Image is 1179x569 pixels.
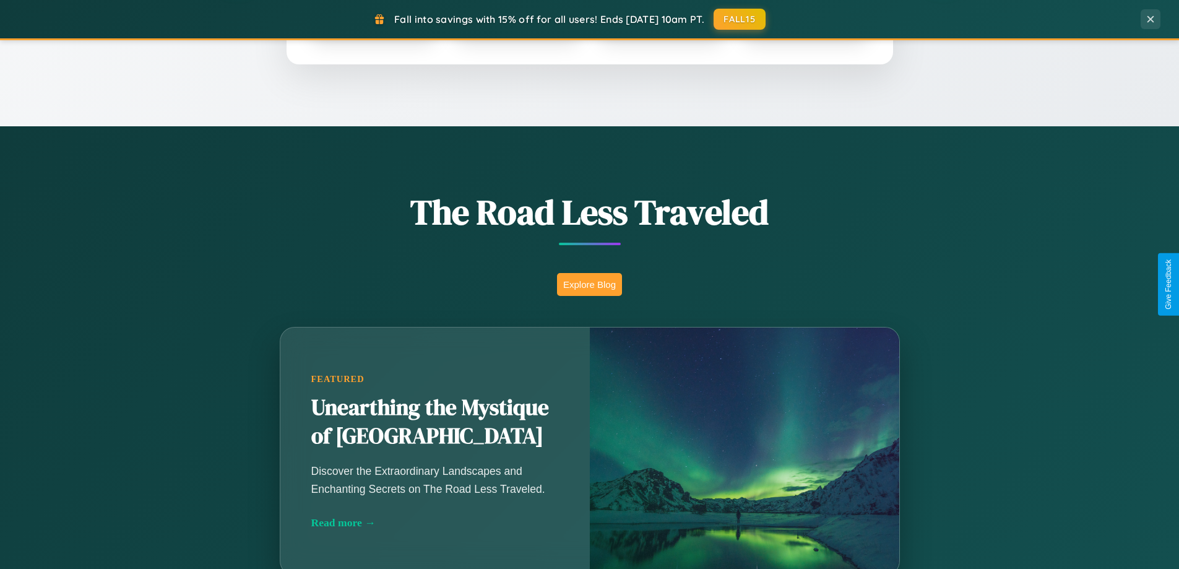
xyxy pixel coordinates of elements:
h1: The Road Less Traveled [218,188,961,236]
button: Explore Blog [557,273,622,296]
span: Fall into savings with 15% off for all users! Ends [DATE] 10am PT. [394,13,704,25]
div: Give Feedback [1164,259,1173,310]
h2: Unearthing the Mystique of [GEOGRAPHIC_DATA] [311,394,559,451]
p: Discover the Extraordinary Landscapes and Enchanting Secrets on The Road Less Traveled. [311,463,559,497]
div: Read more → [311,516,559,529]
div: Featured [311,374,559,384]
button: FALL15 [714,9,766,30]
